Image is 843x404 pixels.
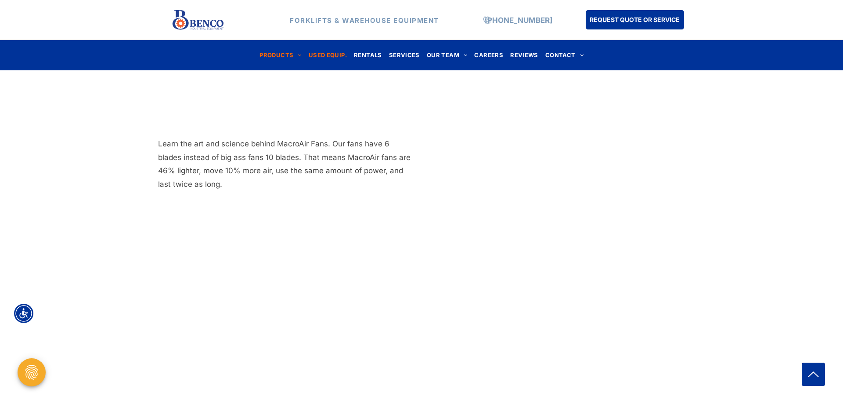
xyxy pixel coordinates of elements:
[309,49,347,61] span: USED EQUIP.
[14,304,33,323] div: Accessibility Menu
[471,49,507,61] a: CAREERS
[158,139,411,189] span: Learn the art and science behind MacroAir Fans. Our fans have 6 blades instead of big ass fans 10...
[507,49,542,61] a: REVIEWS
[485,15,552,24] a: [PHONE_NUMBER]
[590,11,680,28] span: REQUEST QUOTE OR SERVICE
[305,49,350,61] a: USED EQUIP.
[385,49,423,61] a: SERVICES
[542,49,587,61] a: CONTACT
[423,49,471,61] a: OUR TEAM
[256,49,305,61] a: PRODUCTS
[350,49,385,61] a: RENTALS
[290,16,439,24] strong: FORKLIFTS & WAREHOUSE EQUIPMENT
[586,10,684,29] a: REQUEST QUOTE OR SERVICE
